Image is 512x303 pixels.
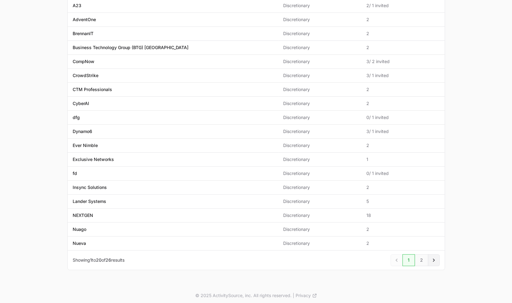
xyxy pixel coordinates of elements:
[366,128,440,135] span: 3 / 1 invited
[73,226,86,232] p: Nuago
[283,58,356,65] span: Discretionary
[283,240,356,246] span: Discretionary
[73,16,96,23] p: AdventOne
[73,184,107,191] p: Insync Solutions
[73,58,94,65] p: CompNow
[366,58,440,65] span: 3 / 2 invited
[283,44,356,51] span: Discretionary
[366,184,440,191] span: 2
[73,44,188,51] p: Business Technology Group (BTG) [GEOGRAPHIC_DATA]
[283,170,356,177] span: Discretionary
[366,142,440,149] span: 2
[73,114,80,121] p: dfg
[106,257,111,263] span: 26
[283,198,356,204] span: Discretionary
[73,128,92,135] p: Dynamo6
[366,100,440,107] span: 2
[73,142,98,149] p: Ever Nimble
[283,30,356,37] span: Discretionary
[73,156,114,163] p: Exclusive Networks
[415,254,428,266] a: 2
[283,128,356,135] span: Discretionary
[293,292,294,299] span: |
[428,254,440,266] a: Next
[283,156,356,163] span: Discretionary
[73,170,77,177] p: fd
[366,170,440,177] span: 0 / 1 invited
[366,2,440,9] span: 2 / 1 invited
[366,226,440,232] span: 2
[73,100,89,107] p: CyberAI
[366,212,440,218] span: 18
[366,86,440,93] span: 2
[366,72,440,79] span: 3 / 1 invited
[283,100,356,107] span: Discretionary
[366,44,440,51] span: 2
[73,240,86,246] p: Nueva
[96,257,102,263] span: 20
[73,2,81,9] p: A23
[366,114,440,121] span: 0 / 1 invited
[283,226,356,232] span: Discretionary
[73,72,98,79] p: CrowdStrike
[73,30,93,37] p: BrennanIT
[73,198,106,204] p: Lander Systems
[296,292,317,299] a: Privacy
[366,198,440,204] span: 5
[366,156,440,163] span: 1
[283,114,356,121] span: Discretionary
[402,254,415,266] a: 1
[283,72,356,79] span: Discretionary
[90,257,92,263] span: 1
[283,142,356,149] span: Discretionary
[366,16,440,23] span: 2
[366,240,440,246] span: 2
[283,184,356,191] span: Discretionary
[366,30,440,37] span: 2
[283,16,356,23] span: Discretionary
[283,2,356,9] span: Discretionary
[283,86,356,93] span: Discretionary
[283,212,356,218] span: Discretionary
[73,86,112,93] p: CTM Professionals
[195,292,292,299] p: © 2025 ActivitySource, inc. All rights reserved.
[73,257,125,263] p: Showing to of results
[73,212,93,218] p: NEXTGEN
